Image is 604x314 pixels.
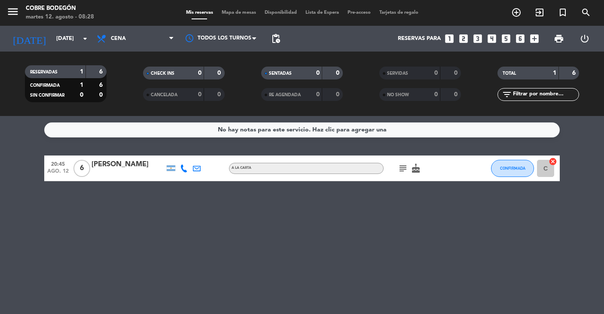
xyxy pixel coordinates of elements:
span: CHECK INS [151,71,174,76]
div: martes 12. agosto - 08:28 [26,13,94,21]
span: RESERVADAS [30,70,58,74]
strong: 0 [454,91,459,98]
strong: 0 [316,70,320,76]
span: print [554,34,564,44]
span: Reservas para [398,35,441,42]
strong: 0 [80,92,83,98]
i: [DATE] [6,29,52,48]
span: A LA CARTA [232,166,251,170]
div: Cobre Bodegón [26,4,94,13]
span: RE AGENDADA [269,93,301,97]
button: menu [6,5,19,21]
strong: 0 [316,91,320,98]
div: LOG OUT [572,26,598,52]
strong: 0 [217,91,223,98]
i: add_circle_outline [511,7,522,18]
span: 6 [73,160,90,177]
strong: 0 [454,70,459,76]
strong: 1 [553,70,556,76]
span: SERVIDAS [387,71,408,76]
span: SIN CONFIRMAR [30,93,64,98]
span: Pre-acceso [343,10,375,15]
strong: 0 [198,91,201,98]
i: cake [411,163,421,174]
strong: 6 [99,69,104,75]
strong: 6 [99,82,104,88]
button: CONFIRMADA [491,160,534,177]
i: subject [398,163,408,174]
strong: 1 [80,82,83,88]
span: CONFIRMADA [500,166,525,171]
span: 20:45 [47,159,69,168]
span: TOTAL [503,71,516,76]
i: add_box [529,33,540,44]
i: exit_to_app [534,7,545,18]
i: looks_one [444,33,455,44]
i: power_settings_new [580,34,590,44]
span: Mapa de mesas [217,10,260,15]
strong: 1 [80,69,83,75]
i: filter_list [502,89,512,100]
input: Filtrar por nombre... [512,90,579,99]
div: [PERSON_NAME] [92,159,165,170]
strong: 6 [572,70,577,76]
span: CANCELADA [151,93,177,97]
div: No hay notas para este servicio. Haz clic para agregar una [218,125,387,135]
span: NO SHOW [387,93,409,97]
i: turned_in_not [558,7,568,18]
strong: 0 [434,70,438,76]
i: looks_two [458,33,469,44]
span: ago. 12 [47,168,69,178]
span: Cena [111,36,126,42]
i: cancel [549,157,557,166]
strong: 0 [434,91,438,98]
strong: 0 [336,91,341,98]
strong: 0 [99,92,104,98]
i: looks_5 [500,33,512,44]
span: Lista de Espera [301,10,343,15]
strong: 0 [198,70,201,76]
span: Tarjetas de regalo [375,10,423,15]
i: arrow_drop_down [80,34,90,44]
i: menu [6,5,19,18]
span: pending_actions [271,34,281,44]
span: Mis reservas [182,10,217,15]
i: search [581,7,591,18]
span: CONFIRMADA [30,83,60,88]
strong: 0 [336,70,341,76]
i: looks_3 [472,33,483,44]
i: looks_4 [486,33,497,44]
i: looks_6 [515,33,526,44]
strong: 0 [217,70,223,76]
span: SENTADAS [269,71,292,76]
span: Disponibilidad [260,10,301,15]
